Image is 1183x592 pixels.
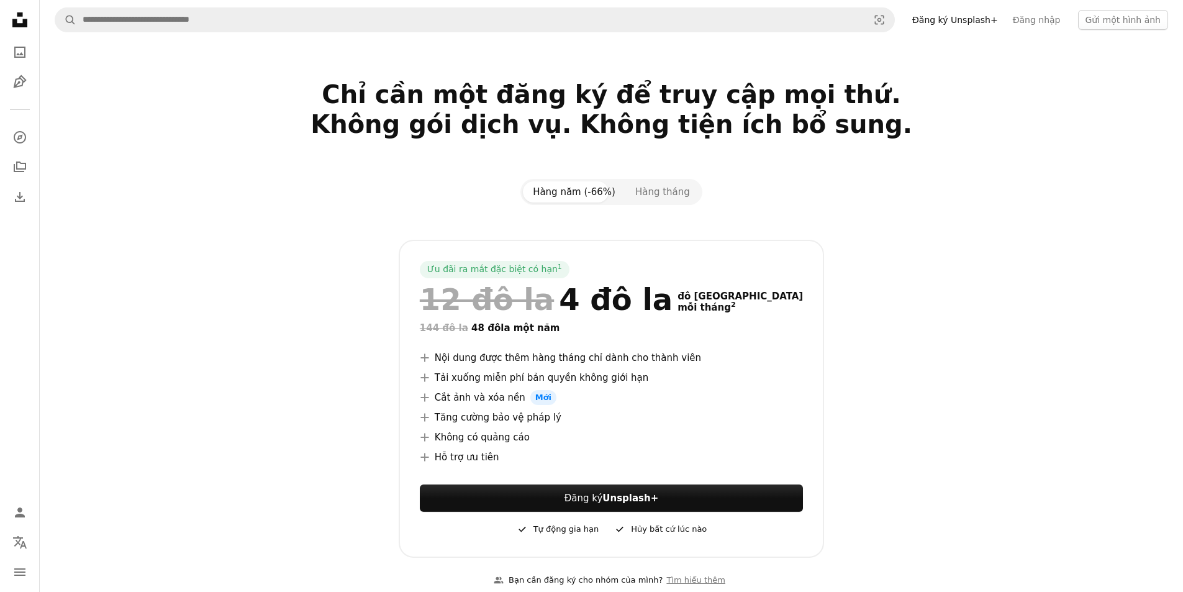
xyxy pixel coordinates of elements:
a: 2 [728,302,738,313]
a: Trang chủ — Unsplash [7,7,32,35]
font: 48 đô [471,322,501,334]
a: Tìm hiểu thêm [663,570,729,591]
a: 1 [555,263,564,276]
font: Bạn cần đăng ký cho nhóm của mình? [509,575,663,585]
a: Khám phá [7,125,32,150]
font: Hàng tháng [635,186,690,198]
font: Ưu đãi ra mắt đặc biệt có hạn [427,264,558,274]
font: 2 [731,301,736,309]
button: Tìm kiếm trên Unsplash [55,8,76,32]
font: Gửi một hình ảnh [1086,15,1161,25]
a: Đăng nhập [1005,10,1068,30]
font: Mới [535,393,551,402]
font: Không có quảng cáo [435,432,530,443]
a: Hình minh họa [7,70,32,94]
a: Đăng ký Unsplash+ [905,10,1005,30]
font: Tăng cường bảo vệ pháp lý [435,412,561,423]
font: Unsplash+ [602,493,658,504]
font: Tìm hiểu thêm [666,575,725,585]
a: Đăng nhập / Đăng ký [7,500,32,525]
font: Hủy bất cứ lúc nào [631,524,707,534]
font: Không gói dịch vụ. Không tiện ích bổ sung. [310,110,912,139]
font: Đăng ký Unsplash+ [912,15,998,25]
font: đô [GEOGRAPHIC_DATA] [678,291,803,302]
button: Đăng kýUnsplash+ [420,485,803,512]
font: Hỗ trợ ưu tiên [435,452,499,463]
font: Hàng năm (-66%) [533,186,615,198]
button: Gửi một hình ảnh [1078,10,1169,30]
font: Đăng ký [564,493,603,504]
font: Tải xuống miễn phí bản quyền không giới hạn [435,372,648,383]
font: Tự động gia hạn [533,524,599,534]
a: Lịch sử tải xuống [7,184,32,209]
button: Thực đơn [7,560,32,585]
a: Hình ảnh [7,40,32,65]
font: Đăng nhập [1013,15,1061,25]
font: Cắt ảnh và xóa nền [435,392,525,403]
font: Nội dung được thêm hàng tháng chỉ dành cho thành viên [435,352,701,363]
font: Chỉ cần một đăng ký để truy cập mọi thứ. [322,80,900,109]
button: Tìm kiếm hình ảnh [864,8,894,32]
font: 12 đô la [420,282,554,317]
font: la một năm [501,322,560,334]
a: Bộ sưu tập [7,155,32,180]
font: 144 đô la [420,322,468,334]
form: Tìm kiếm hình ảnh trên toàn bộ trang web [55,7,895,32]
font: 4 đô la [559,282,673,317]
font: mỗi tháng [678,302,731,313]
button: Ngôn ngữ [7,530,32,555]
font: 1 [558,263,562,270]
